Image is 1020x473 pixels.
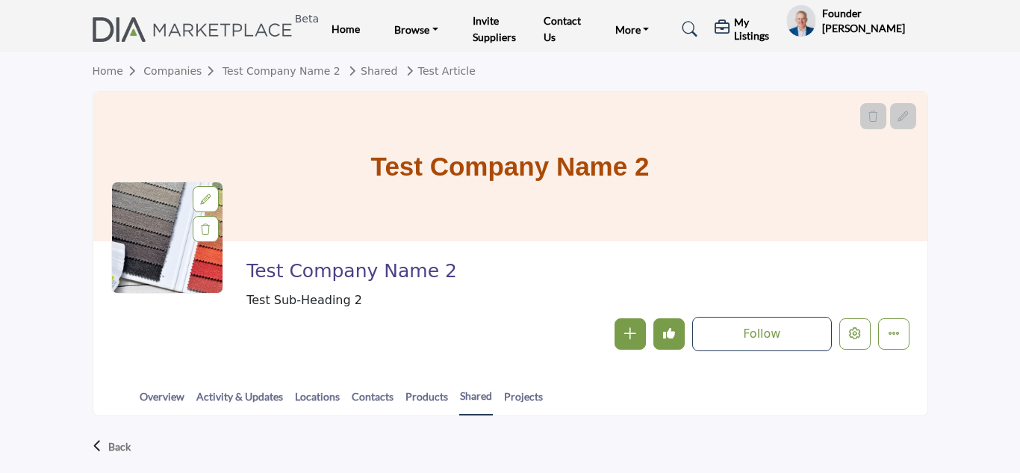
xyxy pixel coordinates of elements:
[405,389,449,415] a: Products
[715,16,779,43] div: My Listings
[668,17,707,41] a: Search
[890,103,916,129] div: Aspect Ratio:6:1,Size:1200x200px
[473,14,516,43] a: Invite Suppliers
[734,16,779,43] h5: My Listings
[108,433,131,460] p: Back
[343,65,397,77] a: Shared
[371,92,650,241] h1: Test Company Name 2
[351,389,394,415] a: Contacts
[223,65,340,77] a: Test Company Name 2
[544,14,581,43] a: Contact Us
[878,318,909,350] button: More details
[605,19,660,40] a: More
[786,4,816,37] button: Show hide supplier dropdown
[93,65,144,77] a: Home
[839,318,871,350] button: Edit company
[295,13,319,25] h6: Beta
[246,291,724,309] span: Test Sub-Heading 2
[139,389,185,415] a: Overview
[653,318,685,350] button: Undo like
[822,6,928,35] h5: Founder [PERSON_NAME]
[384,19,449,40] a: Browse
[459,388,493,415] a: Shared
[93,17,301,42] img: site Logo
[93,17,301,42] a: Beta
[503,389,544,415] a: Projects
[294,389,340,415] a: Locations
[332,22,360,35] a: Home
[692,317,831,351] button: Follow
[193,186,219,212] div: Aspect Ratio:1:1,Size:400x400px
[246,259,657,284] span: Test Company Name 2
[196,389,284,415] a: Activity & Updates
[401,65,476,77] a: Test Article
[143,65,223,77] a: Companies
